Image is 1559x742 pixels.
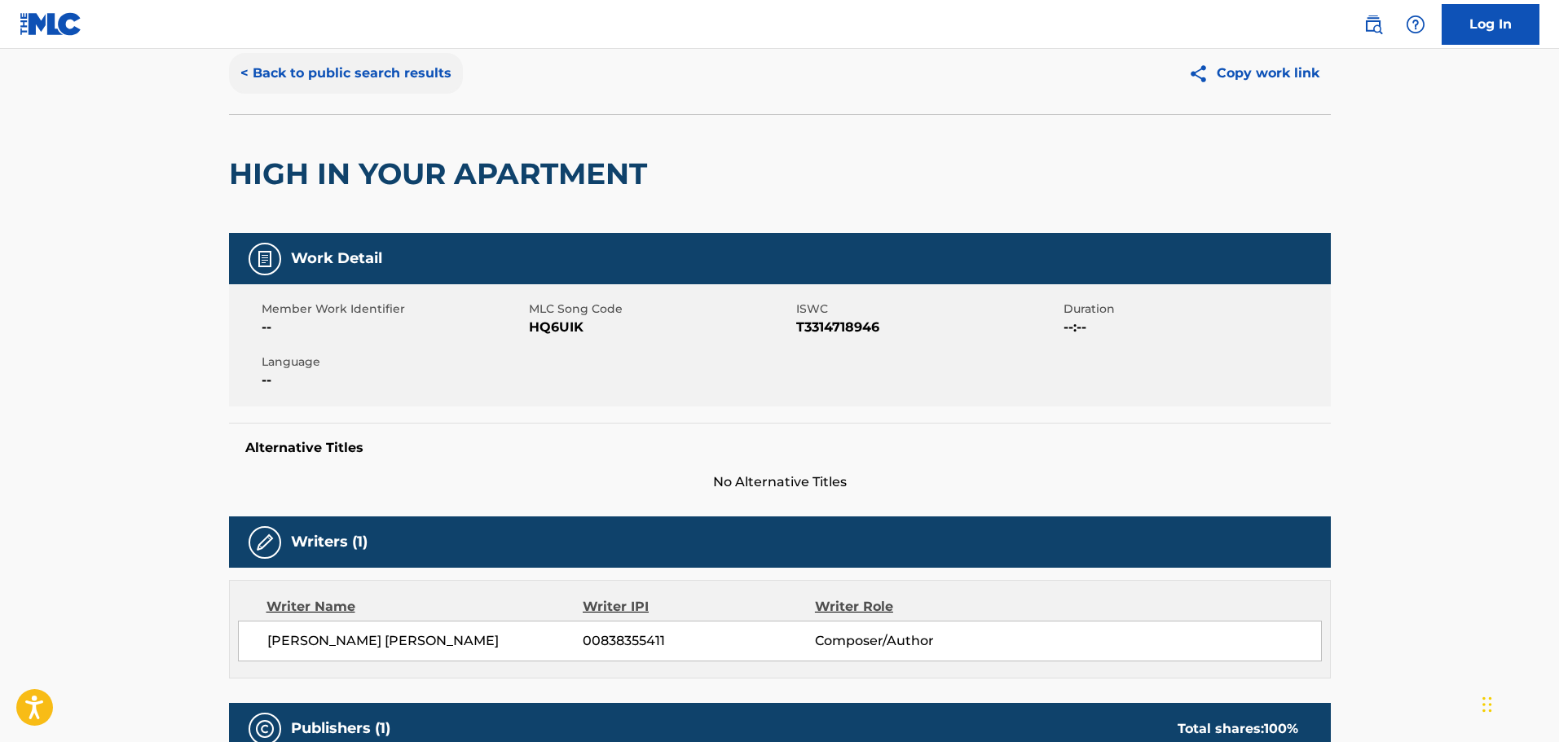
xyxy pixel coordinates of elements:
img: MLC Logo [20,12,82,36]
h5: Writers (1) [291,533,368,551]
div: Writer Role [815,597,1026,617]
div: Writer Name [266,597,584,617]
a: Log In [1442,4,1539,45]
span: Duration [1064,301,1327,318]
h2: HIGH IN YOUR APARTMENT [229,156,655,192]
iframe: Chat Widget [1478,664,1559,742]
span: ISWC [796,301,1059,318]
span: 100 % [1264,721,1298,736]
h5: Alternative Titles [245,440,1315,456]
span: HQ6UIK [529,318,792,337]
h5: Publishers (1) [291,719,390,738]
span: -- [262,318,525,337]
div: Total shares: [1178,719,1298,739]
img: Writers [255,533,275,552]
span: --:-- [1064,318,1327,337]
img: help [1406,15,1425,34]
span: No Alternative Titles [229,472,1331,492]
span: Composer/Author [815,631,1026,651]
span: Member Work Identifier [262,301,525,318]
span: -- [262,371,525,390]
img: Work Detail [255,249,275,269]
span: T3314718946 [796,318,1059,337]
span: [PERSON_NAME] [PERSON_NAME] [267,631,584,651]
span: 00838355411 [583,631,814,651]
span: MLC Song Code [529,301,792,318]
button: < Back to public search results [229,53,463,94]
span: Language [262,353,525,371]
div: Writer IPI [583,597,815,617]
div: Drag [1482,680,1492,729]
img: Copy work link [1188,64,1217,84]
img: search [1363,15,1383,34]
img: Publishers [255,719,275,739]
h5: Work Detail [291,249,382,268]
div: Help [1399,8,1432,41]
button: Copy work link [1177,53,1331,94]
a: Public Search [1357,8,1389,41]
